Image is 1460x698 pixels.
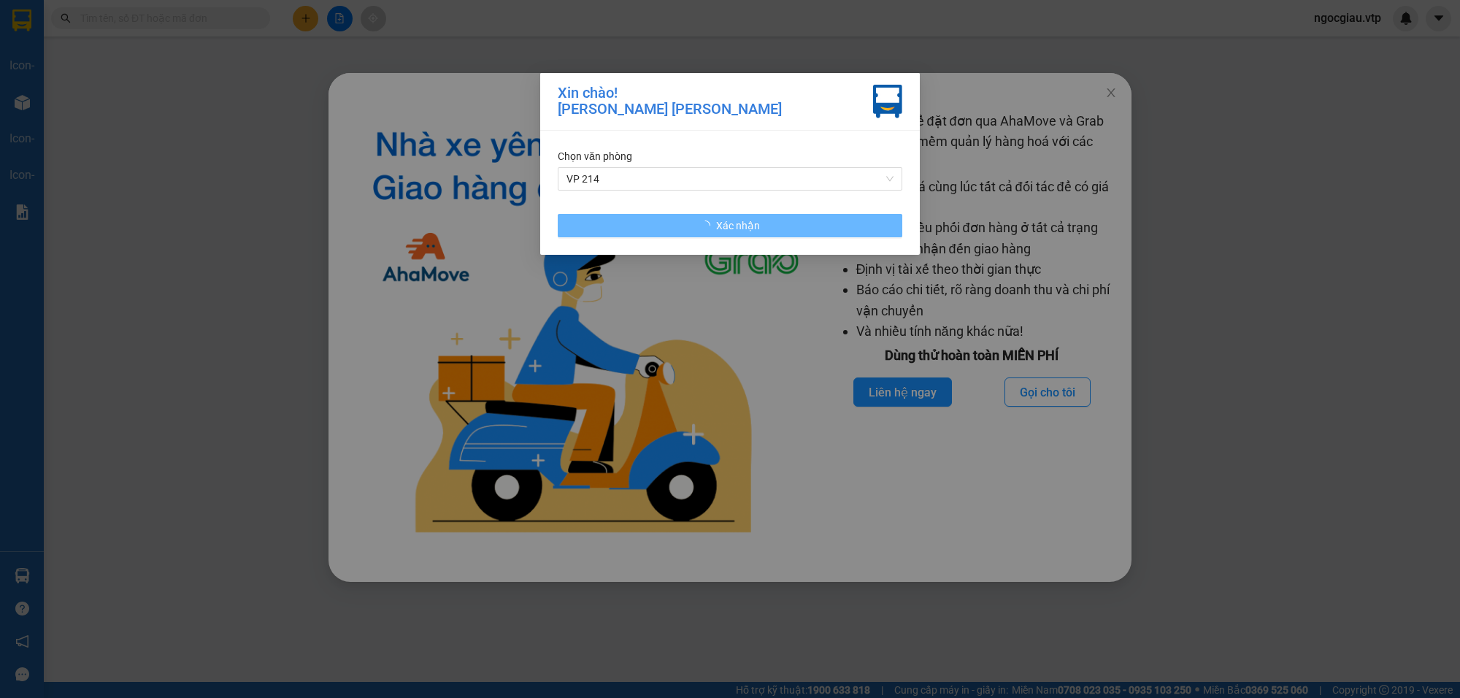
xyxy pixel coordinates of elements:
span: Xác nhận [716,218,760,234]
span: VP 214 [566,168,894,190]
div: Xin chào! [PERSON_NAME] [PERSON_NAME] [558,85,782,118]
button: Xác nhận [558,214,902,237]
span: loading [700,220,716,231]
div: Chọn văn phòng [558,148,902,164]
img: vxr-icon [873,85,902,118]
